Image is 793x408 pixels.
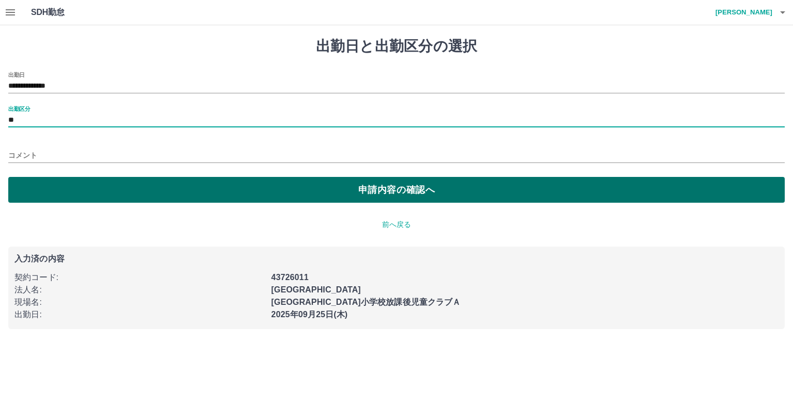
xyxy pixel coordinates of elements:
b: [GEOGRAPHIC_DATA] [271,285,361,294]
label: 出勤日 [8,71,25,78]
p: 現場名 : [14,296,265,308]
button: 申請内容の確認へ [8,177,785,203]
p: 前へ戻る [8,219,785,230]
p: 法人名 : [14,284,265,296]
b: 2025年09月25日(木) [271,310,347,319]
p: 出勤日 : [14,308,265,321]
b: 43726011 [271,273,308,282]
b: [GEOGRAPHIC_DATA]小学校放課後児童クラブＡ [271,298,461,306]
p: 契約コード : [14,271,265,284]
label: 出勤区分 [8,105,30,112]
h1: 出勤日と出勤区分の選択 [8,38,785,55]
p: 入力済の内容 [14,255,779,263]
